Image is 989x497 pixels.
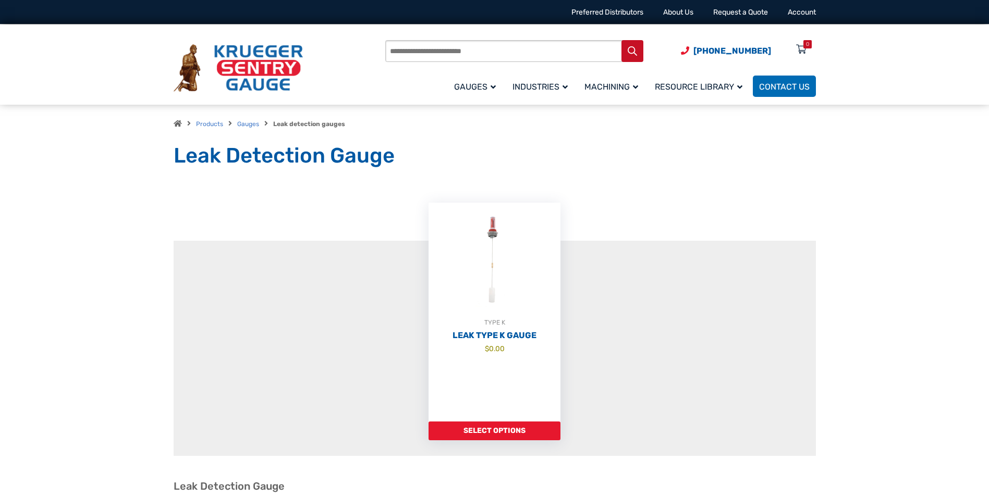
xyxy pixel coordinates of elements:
a: About Us [663,8,693,17]
a: Products [196,120,223,128]
span: Industries [512,82,568,92]
span: Machining [584,82,638,92]
h2: Leak Detection Gauge [174,480,816,493]
a: Gauges [448,74,506,98]
a: Add to cart: “Leak Type K Gauge” [429,421,560,440]
img: Leak Detection Gauge [429,203,560,317]
span: Resource Library [655,82,742,92]
span: $ [485,344,489,353]
a: Request a Quote [713,8,768,17]
h1: Leak Detection Gauge [174,143,816,169]
a: Account [788,8,816,17]
img: Krueger Sentry Gauge [174,44,303,92]
span: Gauges [454,82,496,92]
div: TYPE K [429,317,560,328]
bdi: 0.00 [485,344,505,353]
a: TYPE KLeak Type K Gauge $0.00 [429,203,560,421]
a: Resource Library [649,74,753,98]
div: 0 [806,40,809,48]
a: Contact Us [753,76,816,97]
a: Gauges [237,120,259,128]
span: Contact Us [759,82,810,92]
h2: Leak Type K Gauge [429,330,560,341]
a: Phone Number (920) 434-8860 [681,44,771,57]
span: [PHONE_NUMBER] [693,46,771,56]
strong: Leak detection gauges [273,120,345,128]
a: Industries [506,74,578,98]
a: Machining [578,74,649,98]
a: Preferred Distributors [571,8,643,17]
